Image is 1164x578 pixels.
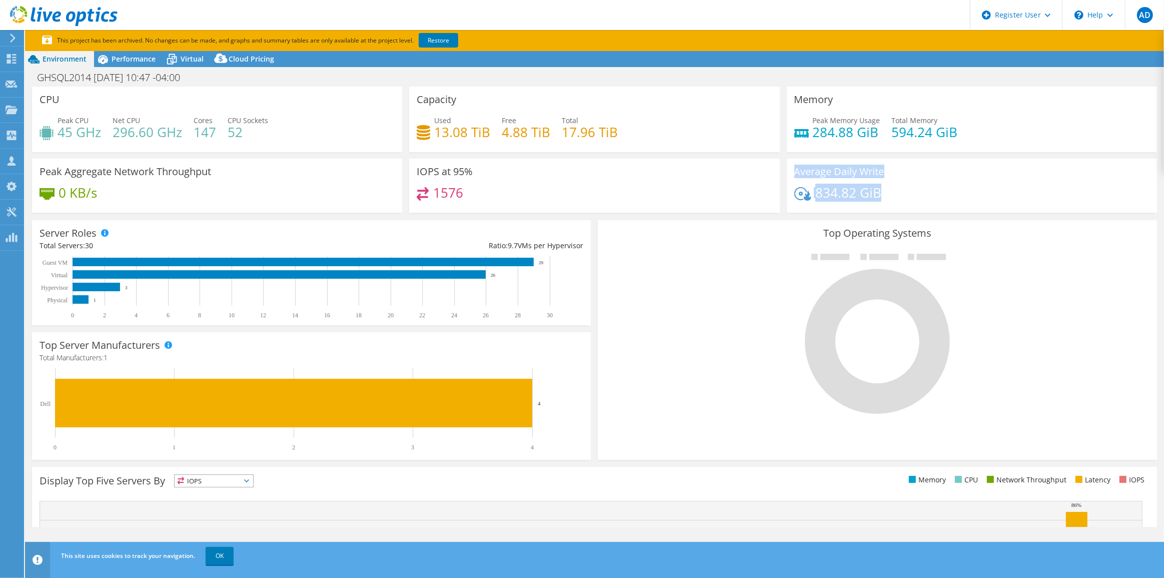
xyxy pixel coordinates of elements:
span: Free [502,116,516,125]
h3: CPU [40,94,60,105]
span: CPU Sockets [228,116,268,125]
text: 26 [483,312,489,319]
span: Virtual [181,54,204,64]
text: 2 [103,312,106,319]
h4: Total Manufacturers: [40,352,583,363]
h4: 4.88 TiB [502,127,550,138]
text: 2 [292,444,295,451]
text: 0 [54,444,57,451]
span: This site uses cookies to track your navigation. [61,551,195,560]
a: OK [206,547,234,565]
h4: 1576 [433,187,463,198]
text: 28 [515,312,521,319]
span: AD [1137,7,1153,23]
h4: 296.60 GHz [113,127,182,138]
text: 18 [356,312,362,319]
span: 1 [104,353,108,362]
p: This project has been archived. No changes can be made, and graphs and summary tables are only av... [42,35,532,46]
div: Total Servers: [40,240,312,251]
h4: 17.96 TiB [562,127,618,138]
text: Hypervisor [41,284,68,291]
text: 24 [451,312,457,319]
span: Net CPU [113,116,140,125]
h3: Server Roles [40,228,97,239]
li: Memory [906,474,946,485]
text: 3 [411,444,414,451]
h4: 147 [194,127,216,138]
h3: Top Server Manufacturers [40,340,160,351]
h4: 284.88 GiB [813,127,880,138]
span: Environment [43,54,87,64]
text: 22 [419,312,425,319]
div: Ratio: VMs per Hypervisor [312,240,584,251]
span: Peak Memory Usage [813,116,880,125]
li: Latency [1073,474,1110,485]
h3: Top Operating Systems [605,228,1149,239]
span: Total [562,116,578,125]
text: 8 [198,312,201,319]
span: Total Memory [892,116,938,125]
h3: Capacity [417,94,456,105]
text: 14 [292,312,298,319]
text: 4 [531,444,534,451]
text: 20 [388,312,394,319]
span: Used [434,116,451,125]
text: 0 [71,312,74,319]
text: 26 [491,273,496,278]
h4: 834.82 GiB [815,187,881,198]
h4: 0 KB/s [59,187,97,198]
li: IOPS [1117,474,1144,485]
text: Virtual [51,272,68,279]
span: 30 [85,241,93,250]
text: 30 [547,312,553,319]
text: 86% [1071,502,1081,508]
text: Physical [47,297,68,304]
h3: Memory [794,94,833,105]
li: CPU [952,474,978,485]
text: 1 [94,298,96,303]
h1: GHSQL2014 [DATE] 10:47 -04:00 [33,72,196,83]
h3: IOPS at 95% [417,166,473,177]
text: 16 [324,312,330,319]
h4: 594.24 GiB [892,127,958,138]
a: Restore [419,33,458,48]
text: 4 [538,400,541,406]
li: Network Throughput [984,474,1066,485]
span: IOPS [175,475,253,487]
text: 3 [125,285,128,290]
span: Cores [194,116,213,125]
text: 10 [229,312,235,319]
text: Guest VM [43,259,68,266]
svg: \n [1074,11,1083,20]
h3: Average Daily Write [794,166,884,177]
h4: 45 GHz [58,127,101,138]
text: 1 [173,444,176,451]
span: Performance [112,54,156,64]
text: 6 [167,312,170,319]
h4: 52 [228,127,268,138]
h4: 13.08 TiB [434,127,490,138]
h3: Peak Aggregate Network Throughput [40,166,211,177]
span: Cloud Pricing [229,54,274,64]
span: 9.7 [508,241,518,250]
span: Peak CPU [58,116,89,125]
text: 29 [539,260,544,265]
text: 12 [260,312,266,319]
text: Dell [40,400,51,407]
text: 4 [135,312,138,319]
